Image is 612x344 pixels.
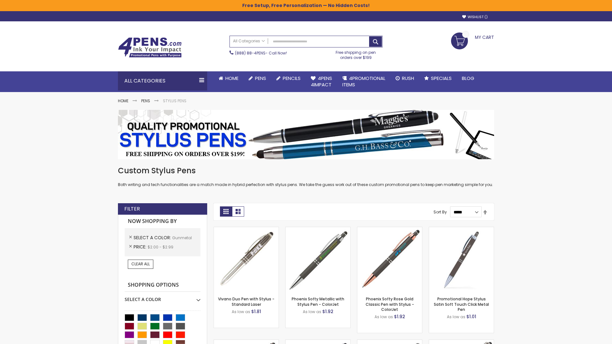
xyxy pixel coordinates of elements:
span: 4Pens 4impact [311,75,332,88]
span: Home [225,75,238,82]
span: All Categories [233,39,265,44]
span: Rush [402,75,414,82]
strong: Grid [220,206,232,217]
span: $1.92 [394,313,405,320]
img: Vivano Duo Pen with Stylus - Standard Laser-Gunmetal [214,227,279,292]
span: $1.81 [251,308,261,315]
a: All Categories [230,36,268,47]
a: Pens [141,98,150,104]
div: All Categories [118,71,207,90]
a: Wishlist [462,15,488,19]
span: Pens [255,75,266,82]
a: Pencils [271,71,306,85]
span: Specials [431,75,452,82]
a: Phoenix Softy Rose Gold Classic Pen with Stylus - ColorJet [366,296,414,312]
strong: Now Shopping by [125,215,200,228]
strong: Filter [124,205,140,212]
a: Vivano Duo Pen with Stylus - Standard Laser [218,296,274,307]
img: Promotional Hope Stylus Satin Soft Touch Click Metal Pen-Gunmetal [429,227,494,292]
span: Gunmetal [172,235,192,240]
span: $2.00 - $2.99 [148,244,173,250]
span: As low as [447,314,465,319]
a: 4Pens4impact [306,71,337,92]
div: Free shipping on pen orders over $199 [329,47,383,60]
strong: Shopping Options [125,278,200,292]
a: Pens [244,71,271,85]
a: Promotional Hope Stylus Satin Soft Touch Click Metal Pen-Gunmetal [429,227,494,232]
a: Rush [390,71,419,85]
a: Specials [419,71,457,85]
span: 4PROMOTIONAL ITEMS [342,75,385,88]
span: Clear All [131,261,150,267]
img: Stylus Pens [118,110,494,159]
a: Home [214,71,244,85]
a: 4PROMOTIONALITEMS [337,71,390,92]
label: Sort By [433,209,447,215]
a: Vivano Duo Pen with Stylus - Standard Laser-Gunmetal [214,227,279,232]
img: Phoenix Softy Metallic with Stylus Pen - ColorJet-Gunmetal [286,227,350,292]
a: Promotional Hope Stylus Satin Soft Touch Click Metal Pen [434,296,489,312]
strong: Stylus Pens [163,98,186,104]
span: Pencils [283,75,301,82]
img: 4Pens Custom Pens and Promotional Products [118,37,182,58]
span: As low as [375,314,393,319]
span: - Call Now! [235,50,287,56]
span: Select A Color [134,234,172,241]
div: Both writing and tech functionalities are a match made in hybrid perfection with stylus pens. We ... [118,166,494,188]
span: $1.01 [466,313,476,320]
span: $1.92 [322,308,333,315]
a: Phoenix Softy Metallic with Stylus Pen - ColorJet [292,296,344,307]
a: Blog [457,71,479,85]
span: Price [134,244,148,250]
span: Blog [462,75,474,82]
div: Select A Color [125,292,200,303]
a: Phoenix Softy Rose Gold Classic Pen with Stylus - ColorJet-Gunmetal [357,227,422,232]
a: (888) 88-4PENS [235,50,266,56]
a: Clear All [128,260,153,269]
a: Phoenix Softy Metallic with Stylus Pen - ColorJet-Gunmetal [286,227,350,232]
img: Phoenix Softy Rose Gold Classic Pen with Stylus - ColorJet-Gunmetal [357,227,422,292]
span: As low as [232,309,250,314]
h1: Custom Stylus Pens [118,166,494,176]
span: As low as [303,309,321,314]
a: Home [118,98,128,104]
